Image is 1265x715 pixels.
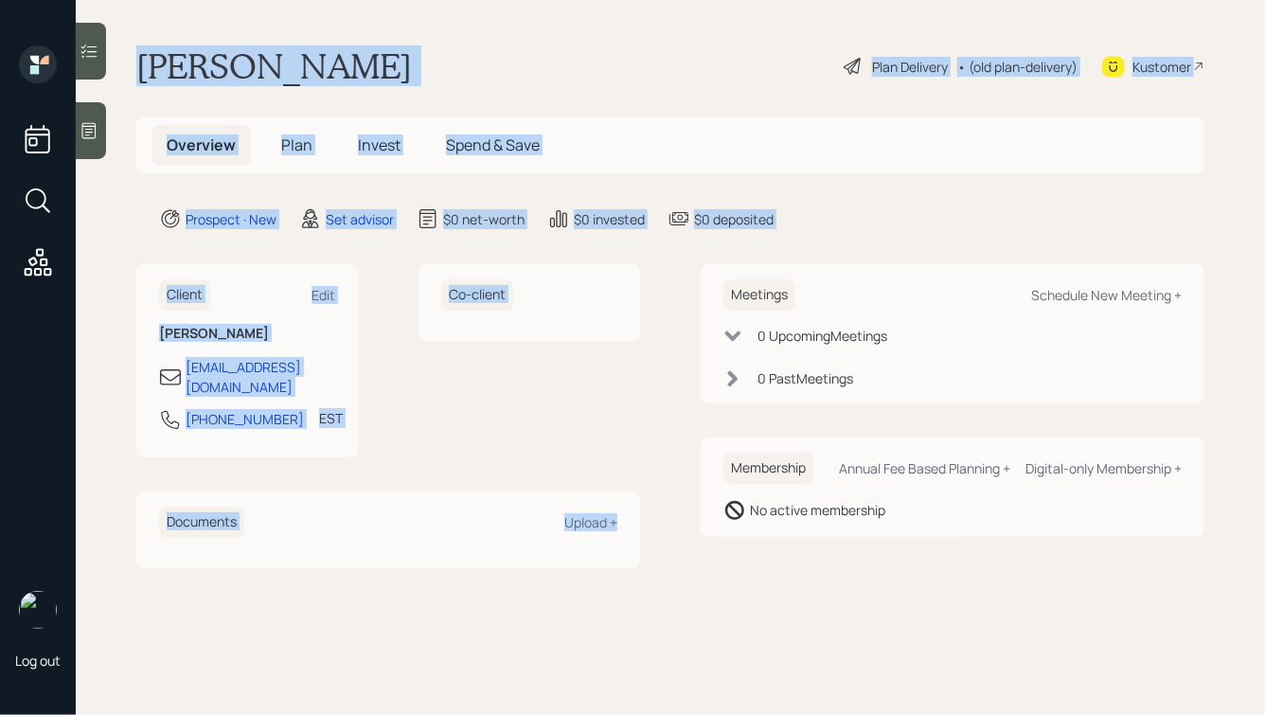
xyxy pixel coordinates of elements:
[159,507,244,538] h6: Documents
[186,209,276,229] div: Prospect · New
[136,45,412,87] h1: [PERSON_NAME]
[443,209,525,229] div: $0 net-worth
[1025,459,1182,477] div: Digital-only Membership +
[159,326,335,342] h6: [PERSON_NAME]
[159,279,210,311] h6: Client
[15,652,61,670] div: Log out
[441,279,513,311] h6: Co-client
[19,591,57,629] img: hunter_neumayer.jpg
[358,134,401,155] span: Invest
[1132,57,1191,77] div: Kustomer
[757,326,887,346] div: 0 Upcoming Meeting s
[957,57,1078,77] div: • (old plan-delivery)
[312,286,335,304] div: Edit
[167,134,236,155] span: Overview
[723,453,813,484] h6: Membership
[564,513,617,531] div: Upload +
[326,209,394,229] div: Set advisor
[186,409,304,429] div: [PHONE_NUMBER]
[694,209,774,229] div: $0 deposited
[281,134,312,155] span: Plan
[186,357,335,397] div: [EMAIL_ADDRESS][DOMAIN_NAME]
[839,459,1010,477] div: Annual Fee Based Planning +
[1031,286,1182,304] div: Schedule New Meeting +
[872,57,948,77] div: Plan Delivery
[750,500,885,520] div: No active membership
[446,134,540,155] span: Spend & Save
[757,368,853,388] div: 0 Past Meeting s
[574,209,645,229] div: $0 invested
[319,408,343,428] div: EST
[723,279,795,311] h6: Meetings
